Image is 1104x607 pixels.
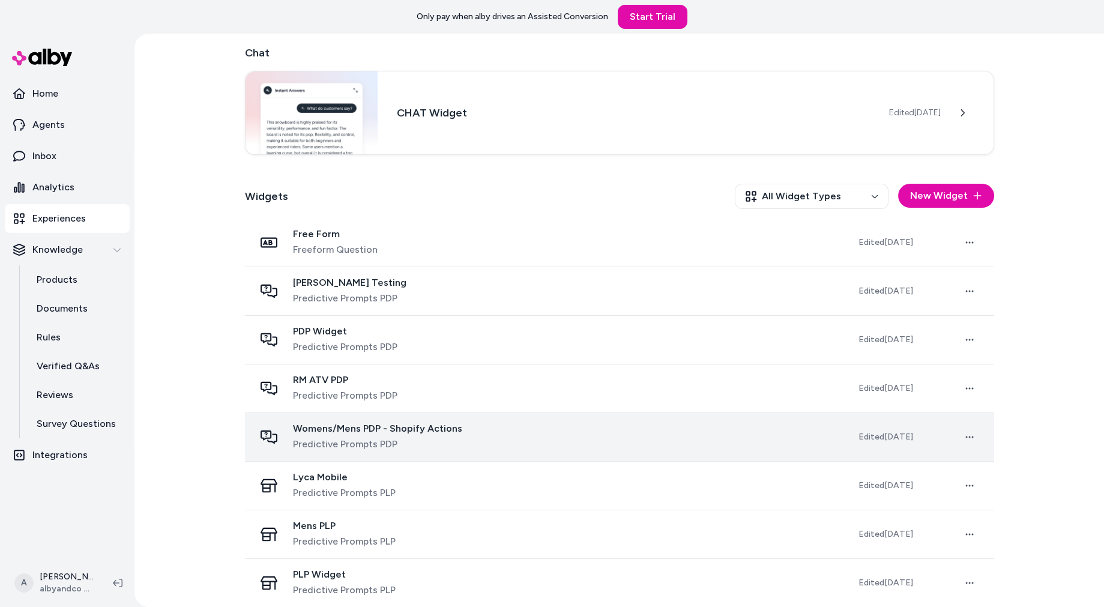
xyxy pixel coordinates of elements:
[293,277,406,289] span: [PERSON_NAME] Testing
[5,142,130,171] a: Inbox
[293,374,397,386] span: RM ATV PDP
[245,44,994,61] h2: Chat
[898,184,994,208] button: New Widget
[293,583,396,597] span: Predictive Prompts PLP
[25,265,130,294] a: Products
[32,211,86,226] p: Experiences
[293,340,397,354] span: Predictive Prompts PDP
[293,243,378,257] span: Freeform Question
[40,583,94,595] span: albyandco SolCon
[5,173,130,202] a: Analytics
[25,323,130,352] a: Rules
[293,325,397,337] span: PDP Widget
[735,184,888,209] button: All Widget Types
[245,71,994,155] a: Chat widgetCHAT WidgetEdited[DATE]
[5,110,130,139] a: Agents
[7,564,103,602] button: A[PERSON_NAME]albyandco SolCon
[37,388,73,402] p: Reviews
[293,388,397,403] span: Predictive Prompts PDP
[293,569,396,581] span: PLP Widget
[32,86,58,101] p: Home
[293,228,378,240] span: Free Form
[14,573,34,593] span: A
[37,330,61,345] p: Rules
[293,437,462,451] span: Predictive Prompts PDP
[397,104,869,121] h3: CHAT Widget
[37,301,88,316] p: Documents
[37,359,100,373] p: Verified Q&As
[293,486,396,500] span: Predictive Prompts PLP
[5,441,130,470] a: Integrations
[5,79,130,108] a: Home
[293,291,406,306] span: Predictive Prompts PDP
[32,448,88,462] p: Integrations
[5,204,130,233] a: Experiences
[32,118,65,132] p: Agents
[293,423,462,435] span: Womens/Mens PDP - Shopify Actions
[858,529,913,539] span: Edited [DATE]
[40,571,94,583] p: [PERSON_NAME]
[858,578,913,588] span: Edited [DATE]
[32,149,56,163] p: Inbox
[37,273,77,287] p: Products
[25,294,130,323] a: Documents
[858,480,913,491] span: Edited [DATE]
[245,188,288,205] h2: Widgets
[32,180,74,195] p: Analytics
[858,237,913,247] span: Edited [DATE]
[32,243,83,257] p: Knowledge
[858,383,913,393] span: Edited [DATE]
[293,520,396,532] span: Mens PLP
[858,432,913,442] span: Edited [DATE]
[5,235,130,264] button: Knowledge
[25,381,130,409] a: Reviews
[858,286,913,296] span: Edited [DATE]
[37,417,116,431] p: Survey Questions
[25,409,130,438] a: Survey Questions
[293,534,396,549] span: Predictive Prompts PLP
[25,352,130,381] a: Verified Q&As
[12,49,72,66] img: alby Logo
[618,5,687,29] a: Start Trial
[417,11,608,23] p: Only pay when alby drives an Assisted Conversion
[889,107,941,119] span: Edited [DATE]
[858,334,913,345] span: Edited [DATE]
[293,471,396,483] span: Lyca Mobile
[246,71,378,154] img: Chat widget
